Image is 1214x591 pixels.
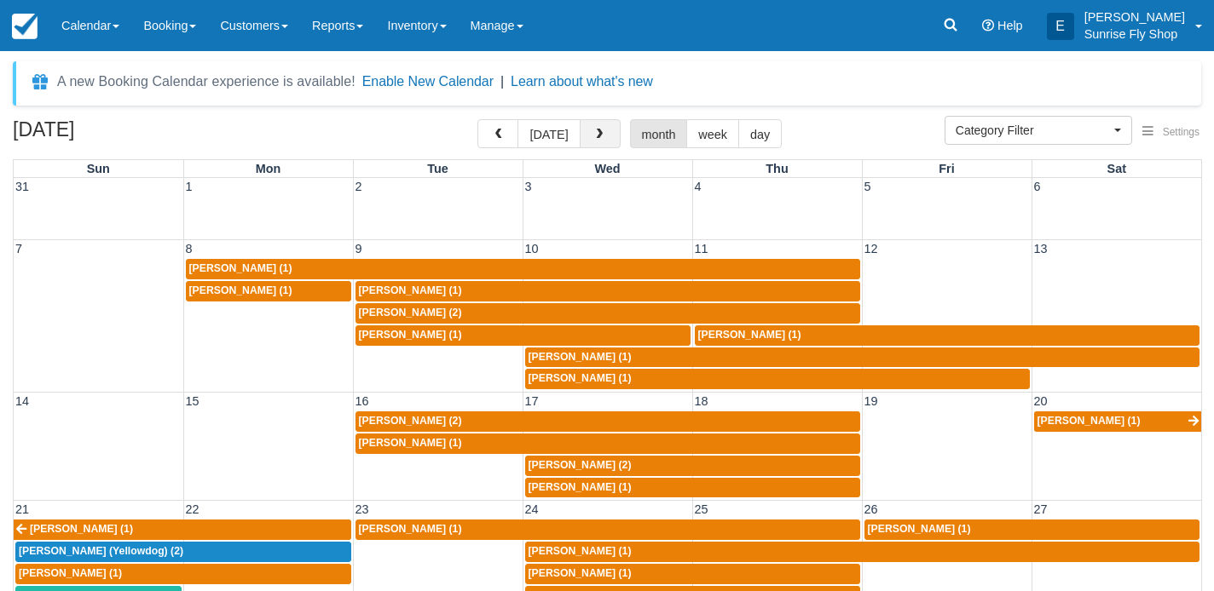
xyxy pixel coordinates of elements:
span: 23 [354,502,371,516]
span: [PERSON_NAME] (1) [19,567,122,579]
span: [PERSON_NAME] (1) [359,329,462,341]
span: 19 [863,394,880,408]
a: [PERSON_NAME] (1) [186,281,351,301]
span: 17 [523,394,541,408]
span: Settings [1163,126,1200,138]
span: [PERSON_NAME] (1) [698,329,801,341]
a: [PERSON_NAME] (1) [356,519,860,540]
span: 27 [1032,502,1049,516]
span: 8 [184,242,194,255]
a: [PERSON_NAME] (1) [186,259,860,279]
a: [PERSON_NAME] (1) [525,478,860,498]
span: [PERSON_NAME] (1) [529,567,632,579]
span: 4 [693,180,703,193]
span: 7 [14,242,24,255]
div: A new Booking Calendar experience is available! [57,72,356,92]
span: Sun [87,162,110,175]
span: Sat [1107,162,1126,175]
span: 6 [1032,180,1043,193]
a: Learn about what's new [511,74,653,89]
span: 5 [863,180,873,193]
span: [PERSON_NAME] (1) [529,545,632,557]
span: 11 [693,242,710,255]
a: [PERSON_NAME] (2) [525,456,860,476]
span: [PERSON_NAME] (1) [868,523,971,535]
span: [PERSON_NAME] (1) [359,284,462,296]
span: 31 [14,180,31,193]
div: E [1047,13,1074,40]
a: [PERSON_NAME] (1) [15,564,351,584]
span: 26 [863,502,880,516]
a: [PERSON_NAME] (1) [356,325,691,346]
span: 2 [354,180,364,193]
span: 24 [523,502,541,516]
a: [PERSON_NAME] (1) [864,519,1200,540]
span: [PERSON_NAME] (2) [359,307,462,318]
button: Settings [1132,120,1210,145]
i: Help [982,20,994,32]
span: 13 [1032,242,1049,255]
a: [PERSON_NAME] (Yellowdog) (2) [15,542,351,562]
span: Mon [256,162,281,175]
img: checkfront-main-nav-mini-logo.png [12,14,38,39]
span: Wed [594,162,620,175]
span: 21 [14,502,31,516]
span: 12 [863,242,880,255]
span: [PERSON_NAME] (1) [529,481,632,493]
span: [PERSON_NAME] (1) [529,372,632,384]
span: [PERSON_NAME] (Yellowdog) (2) [19,545,183,557]
a: [PERSON_NAME] (2) [356,411,860,432]
span: 14 [14,394,31,408]
span: [PERSON_NAME] (1) [30,523,133,535]
span: 22 [184,502,201,516]
span: 20 [1032,394,1049,408]
span: Fri [939,162,954,175]
span: 1 [184,180,194,193]
span: 10 [523,242,541,255]
span: 16 [354,394,371,408]
p: [PERSON_NAME] [1084,9,1185,26]
button: day [738,119,782,148]
a: [PERSON_NAME] (2) [356,303,860,324]
span: [PERSON_NAME] (1) [359,437,462,449]
span: [PERSON_NAME] (2) [529,459,632,471]
button: [DATE] [517,119,580,148]
button: month [630,119,688,148]
button: Category Filter [945,116,1132,145]
span: Category Filter [956,122,1110,139]
button: week [686,119,739,148]
h2: [DATE] [13,119,228,151]
a: [PERSON_NAME] (1) [525,564,860,584]
a: [PERSON_NAME] (1) [356,281,860,301]
span: Tue [427,162,448,175]
span: Help [997,19,1023,32]
span: [PERSON_NAME] (2) [359,415,462,427]
p: Sunrise Fly Shop [1084,26,1185,43]
span: [PERSON_NAME] (1) [359,523,462,535]
span: 3 [523,180,534,193]
span: [PERSON_NAME] (1) [1038,415,1141,427]
span: 25 [693,502,710,516]
a: [PERSON_NAME] (1) [1034,411,1202,432]
span: Thu [766,162,788,175]
a: [PERSON_NAME] (1) [356,433,860,454]
span: 9 [354,242,364,255]
a: [PERSON_NAME] (1) [525,347,1200,368]
span: 15 [184,394,201,408]
span: 18 [693,394,710,408]
span: [PERSON_NAME] (1) [189,284,292,296]
button: Enable New Calendar [362,73,494,90]
span: [PERSON_NAME] (1) [529,351,632,363]
span: [PERSON_NAME] (1) [189,262,292,274]
a: [PERSON_NAME] (1) [695,325,1200,346]
span: | [500,74,504,89]
a: [PERSON_NAME] (1) [525,369,1030,389]
a: [PERSON_NAME] (1) [525,542,1200,562]
a: [PERSON_NAME] (1) [14,519,351,540]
